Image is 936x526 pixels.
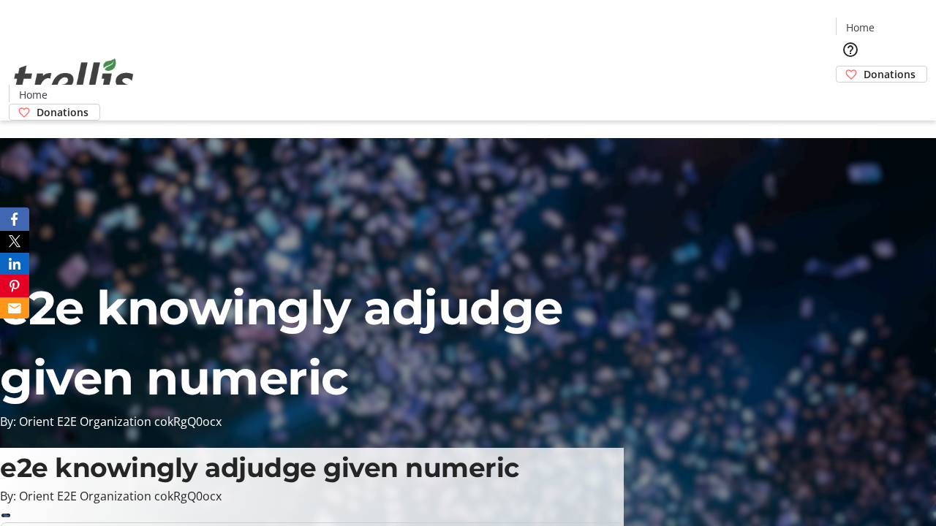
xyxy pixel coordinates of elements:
button: Help [836,35,865,64]
a: Donations [9,104,100,121]
a: Home [10,87,56,102]
span: Donations [864,66,916,82]
a: Donations [836,66,927,83]
span: Home [19,87,48,102]
button: Cart [836,83,865,112]
img: Orient E2E Organization cokRgQ0ocx's Logo [9,42,139,115]
span: Home [846,20,875,35]
span: Donations [37,104,88,120]
a: Home [837,20,883,35]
